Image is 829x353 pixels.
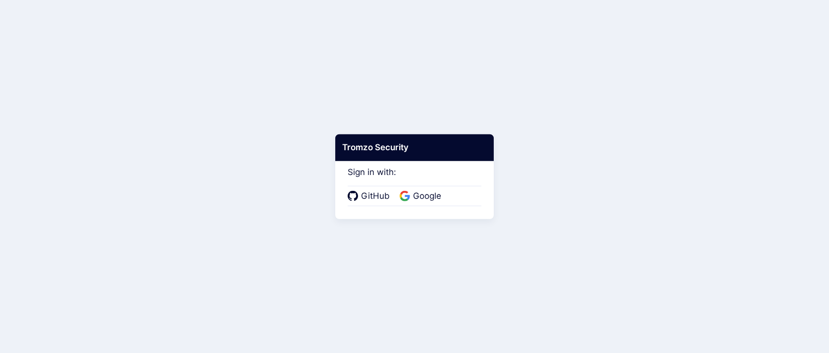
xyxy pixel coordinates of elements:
[335,134,494,161] div: Tromzo Security
[410,190,444,203] span: Google
[348,190,393,203] a: GitHub
[348,154,481,206] div: Sign in with:
[358,190,393,203] span: GitHub
[400,190,444,203] a: Google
